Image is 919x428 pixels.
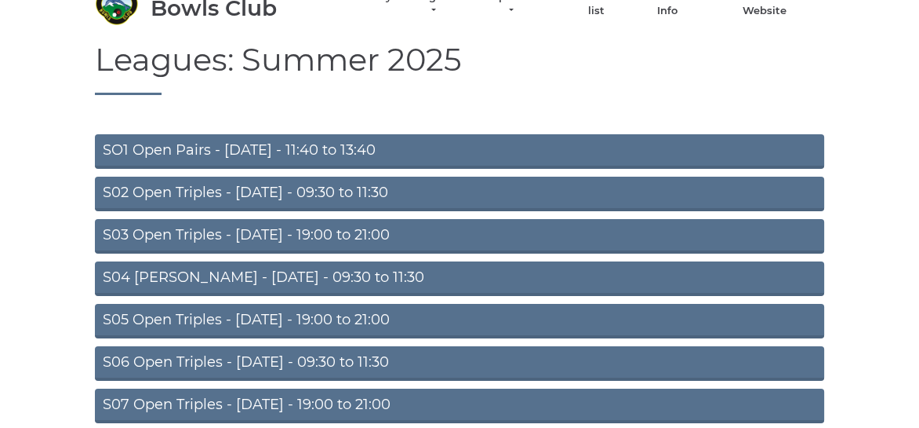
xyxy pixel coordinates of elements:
[95,219,824,254] a: S03 Open Triples - [DATE] - 19:00 to 21:00
[95,304,824,338] a: S05 Open Triples - [DATE] - 19:00 to 21:00
[95,42,824,95] h1: Leagues: Summer 2025
[95,134,824,169] a: SO1 Open Pairs - [DATE] - 11:40 to 13:40
[95,177,824,211] a: S02 Open Triples - [DATE] - 09:30 to 11:30
[95,346,824,381] a: S06 Open Triples - [DATE] - 09:30 to 11:30
[95,262,824,296] a: S04 [PERSON_NAME] - [DATE] - 09:30 to 11:30
[95,389,824,423] a: S07 Open Triples - [DATE] - 19:00 to 21:00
